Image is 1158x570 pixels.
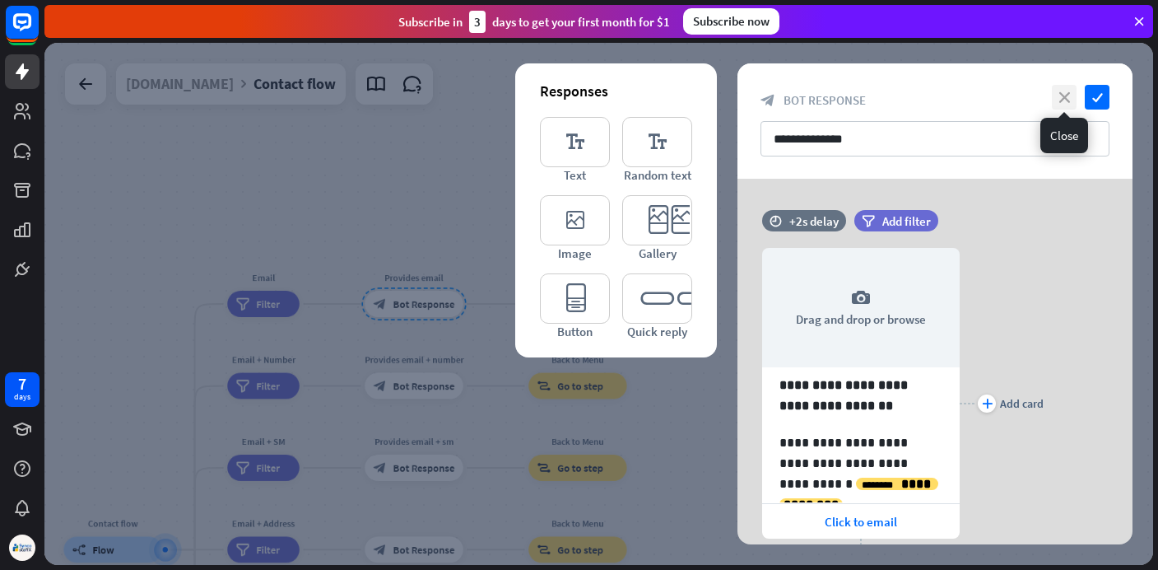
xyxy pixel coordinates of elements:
i: filter [862,215,875,227]
div: 3 [469,11,486,33]
i: camera [851,288,871,308]
i: close [1052,85,1077,110]
i: block_bot_response [760,93,775,108]
span: Bot Response [784,92,866,108]
a: 7 days [5,372,40,407]
span: Add filter [882,213,931,229]
div: Drag and drop or browse [762,248,960,367]
div: 7 [18,376,26,391]
span: Click to email [825,514,897,530]
button: Open LiveChat chat widget [13,7,63,56]
i: check [1085,85,1109,110]
div: Add card [1000,396,1044,411]
i: time [770,215,782,227]
div: Subscribe now [683,8,779,35]
i: plus [982,399,993,409]
div: +2s delay [789,213,839,229]
div: days [14,391,30,403]
div: Subscribe in days to get your first month for $1 [398,11,670,33]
